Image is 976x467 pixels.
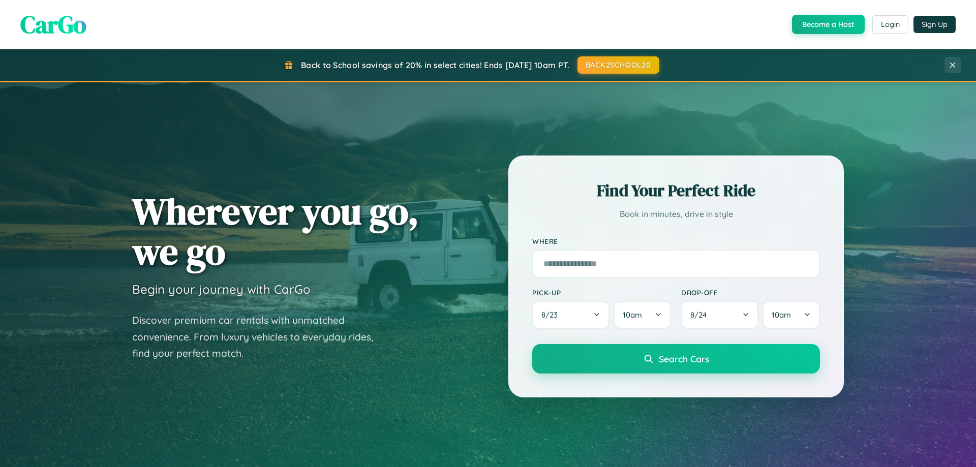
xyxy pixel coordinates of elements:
button: Sign Up [913,16,956,33]
span: CarGo [20,8,86,41]
h2: Find Your Perfect Ride [532,179,820,202]
span: 8 / 24 [690,310,712,320]
label: Where [532,237,820,245]
button: 8/23 [532,301,609,329]
button: Become a Host [792,15,865,34]
button: 10am [614,301,671,329]
button: 10am [762,301,820,329]
p: Book in minutes, drive in style [532,207,820,222]
span: Search Cars [659,353,709,364]
h3: Begin your journey with CarGo [132,282,311,297]
label: Pick-up [532,288,671,297]
label: Drop-off [681,288,820,297]
button: BACK2SCHOOL20 [577,56,659,74]
span: 10am [772,310,791,320]
h1: Wherever you go, we go [132,191,419,271]
span: 8 / 23 [541,310,563,320]
button: 8/24 [681,301,758,329]
p: Discover premium car rentals with unmatched convenience. From luxury vehicles to everyday rides, ... [132,312,386,362]
button: Search Cars [532,344,820,373]
span: Back to School savings of 20% in select cities! Ends [DATE] 10am PT. [301,60,569,70]
button: Login [872,15,908,34]
span: 10am [623,310,642,320]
